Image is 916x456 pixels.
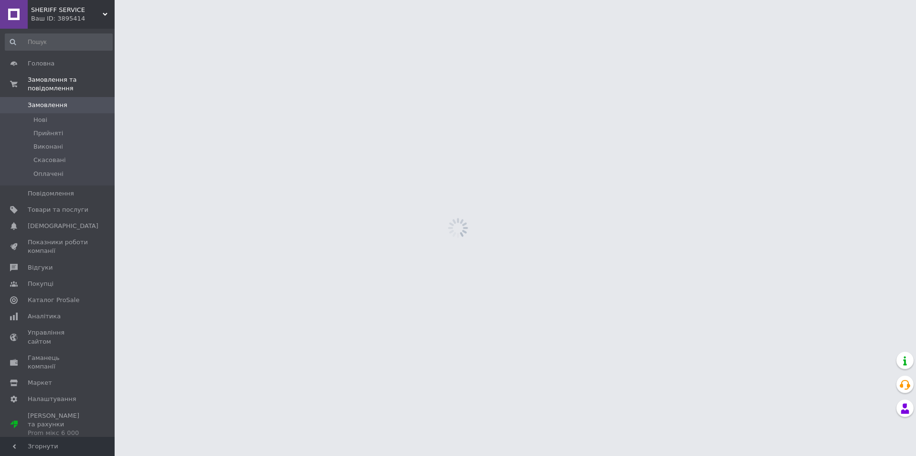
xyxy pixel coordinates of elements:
[28,222,98,230] span: [DEMOGRAPHIC_DATA]
[28,312,61,321] span: Аналітика
[28,395,76,403] span: Налаштування
[33,129,63,138] span: Прийняті
[28,280,53,288] span: Покупці
[28,263,53,272] span: Відгуки
[28,101,67,109] span: Замовлення
[28,189,74,198] span: Повідомлення
[31,14,115,23] div: Ваш ID: 3895414
[33,156,66,164] span: Скасовані
[33,142,63,151] span: Виконані
[28,238,88,255] span: Показники роботи компанії
[28,76,115,93] span: Замовлення та повідомлення
[28,206,88,214] span: Товари та послуги
[28,412,88,438] span: [PERSON_NAME] та рахунки
[28,328,88,346] span: Управління сайтом
[31,6,103,14] span: SHERIFF SERVICE
[28,354,88,371] span: Гаманець компанії
[28,296,79,304] span: Каталог ProSale
[33,170,64,178] span: Оплачені
[28,59,54,68] span: Головна
[28,429,88,437] div: Prom мікс 6 000
[33,116,47,124] span: Нові
[5,33,113,51] input: Пошук
[28,379,52,387] span: Маркет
